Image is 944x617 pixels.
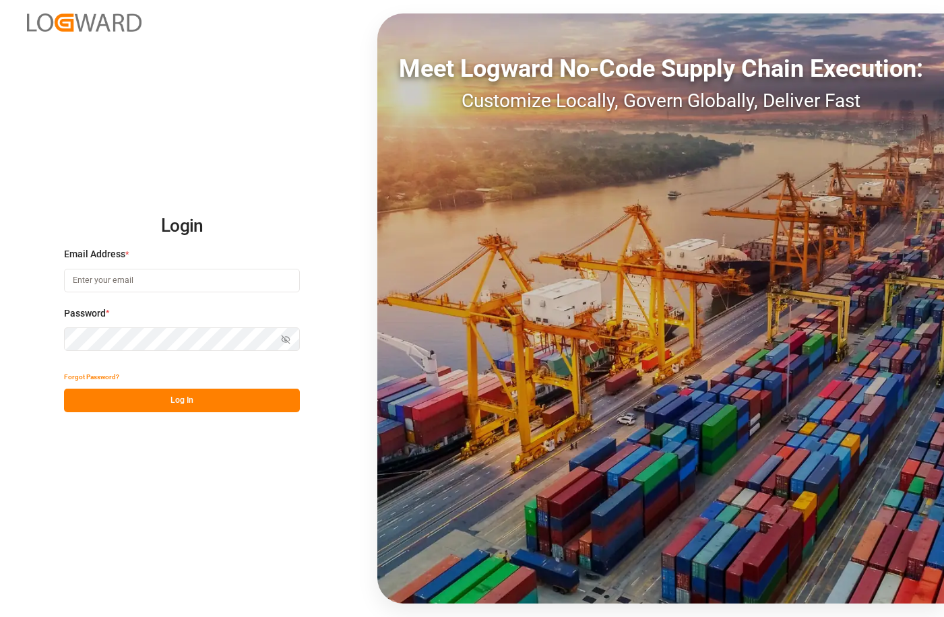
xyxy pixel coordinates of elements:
[377,87,944,115] div: Customize Locally, Govern Globally, Deliver Fast
[64,269,300,292] input: Enter your email
[64,247,125,261] span: Email Address
[27,13,141,32] img: Logward_new_orange.png
[377,51,944,87] div: Meet Logward No-Code Supply Chain Execution:
[64,205,300,248] h2: Login
[64,365,119,389] button: Forgot Password?
[64,306,106,321] span: Password
[64,389,300,412] button: Log In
